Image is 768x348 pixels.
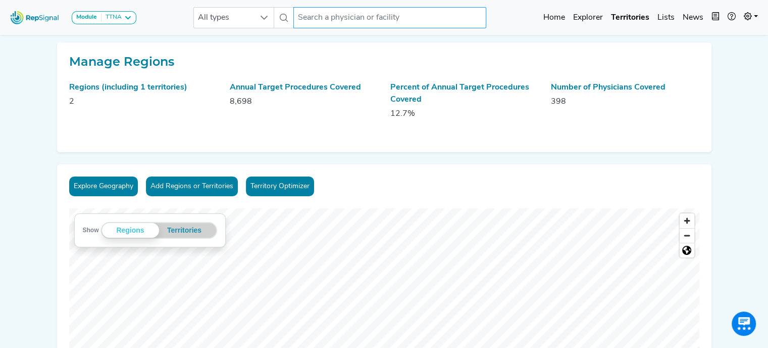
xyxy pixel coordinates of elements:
[607,8,653,28] a: Territories
[230,81,378,94] div: Annual Target Procedures Covered
[293,7,486,28] input: Search a physician or facility
[680,228,694,243] button: Zoom out
[680,243,694,257] button: Reset bearing to north
[246,177,314,196] a: Territory Optimizer
[680,243,694,257] span: Reset zoom
[159,223,210,238] button: Territories
[102,223,159,238] div: Regions
[390,81,539,106] div: Percent of Annual Target Procedures Covered
[69,55,699,69] h2: Manage Regions
[69,96,218,108] p: 2
[146,177,238,196] button: Add Regions or Territories
[551,81,699,94] div: Number of Physicians Covered
[83,225,99,235] label: Show
[69,177,138,196] button: Explore Geography
[707,8,724,28] button: Intel Book
[569,8,607,28] a: Explorer
[539,8,569,28] a: Home
[653,8,679,28] a: Lists
[69,81,218,94] div: Regions (including 1 territories)
[679,8,707,28] a: News
[390,108,539,120] p: 12.7%
[194,8,254,28] span: All types
[101,14,122,22] div: TTNA
[230,96,378,108] p: 8,698
[76,14,97,20] strong: Module
[551,96,699,108] p: 398
[680,213,694,228] button: Zoom in
[72,11,136,24] button: ModuleTTNA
